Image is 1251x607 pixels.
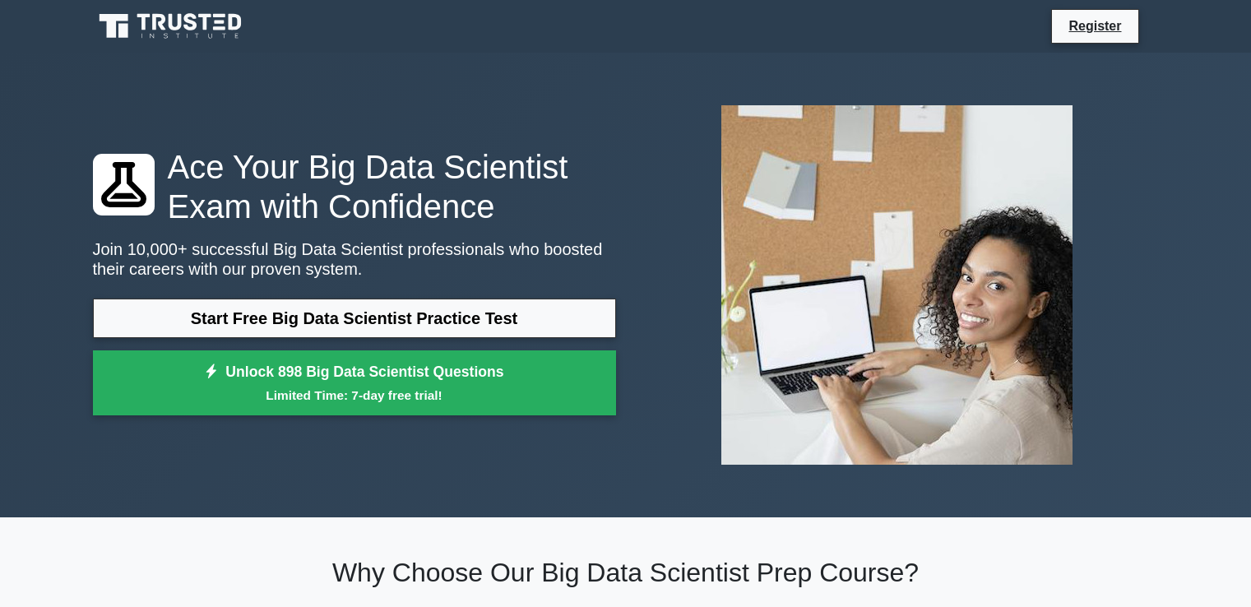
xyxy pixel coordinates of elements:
h1: Ace Your Big Data Scientist Exam with Confidence [93,147,616,226]
small: Limited Time: 7-day free trial! [114,386,595,405]
a: Start Free Big Data Scientist Practice Test [93,299,616,338]
p: Join 10,000+ successful Big Data Scientist professionals who boosted their careers with our prove... [93,239,616,279]
a: Unlock 898 Big Data Scientist QuestionsLimited Time: 7-day free trial! [93,350,616,416]
h2: Why Choose Our Big Data Scientist Prep Course? [93,557,1159,588]
a: Register [1059,16,1131,36]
